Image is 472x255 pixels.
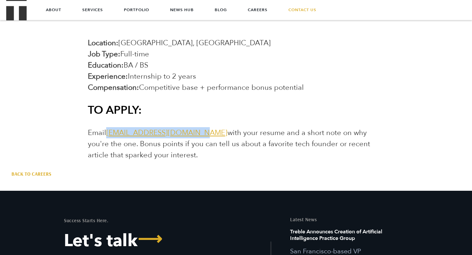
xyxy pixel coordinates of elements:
span: [GEOGRAPHIC_DATA], [GEOGRAPHIC_DATA] [118,38,271,48]
b: Compensation: [88,83,139,92]
b: Job Type: [88,49,120,59]
b: Experience: [88,71,128,81]
a: [EMAIL_ADDRESS][DOMAIN_NAME] [106,128,227,138]
span: Email with your resume and a short note on why you're the one. Bonus points if you can tell us ab... [88,128,370,160]
b: Location: [88,38,118,48]
span: Full-time [120,49,149,59]
mark: Success Starts Here. [64,217,108,224]
span: Internship to 2 years [128,71,196,81]
span: BA / BS [124,60,148,70]
a: Let's Talk [64,232,231,249]
span: ⟶ [138,231,162,248]
a: Back to Careers [11,171,51,177]
b: TO APPLY: [88,103,142,118]
h6: Treble Announces Creation of Artificial Intelligence Practice Group [290,228,408,246]
b: Education: [88,60,124,70]
span: Competitive base + performance bonus potential [139,83,304,92]
h5: Latest News [290,217,408,222]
